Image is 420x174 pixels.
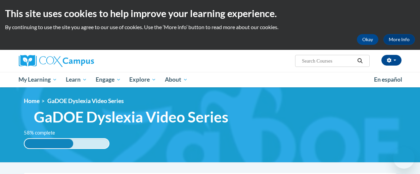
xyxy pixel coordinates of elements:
[370,73,407,87] a: En español
[125,72,160,87] a: Explore
[165,76,188,84] span: About
[5,23,415,31] p: By continuing to use the site you agree to our use of cookies. Use the ‘More info’ button to read...
[66,76,87,84] span: Learn
[61,72,91,87] a: Learn
[381,55,402,66] button: Account Settings
[19,55,140,67] a: Cox Campus
[14,72,407,87] div: Main menu
[383,34,415,45] a: More Info
[91,72,125,87] a: Engage
[393,147,415,169] iframe: Button to launch messaging window
[301,57,355,65] input: Search Courses
[47,97,124,104] span: GaDOE Dyslexia Video Series
[24,97,40,104] a: Home
[374,76,402,83] span: En español
[25,139,74,148] div: 58% complete
[129,76,156,84] span: Explore
[160,72,192,87] a: About
[18,76,57,84] span: My Learning
[14,72,62,87] a: My Learning
[24,129,62,137] label: 58% complete
[34,108,228,126] span: GaDOE Dyslexia Video Series
[5,7,415,20] h2: This site uses cookies to help improve your learning experience.
[357,34,378,45] button: Okay
[96,76,121,84] span: Engage
[19,55,94,67] img: Cox Campus
[355,57,365,65] button: Search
